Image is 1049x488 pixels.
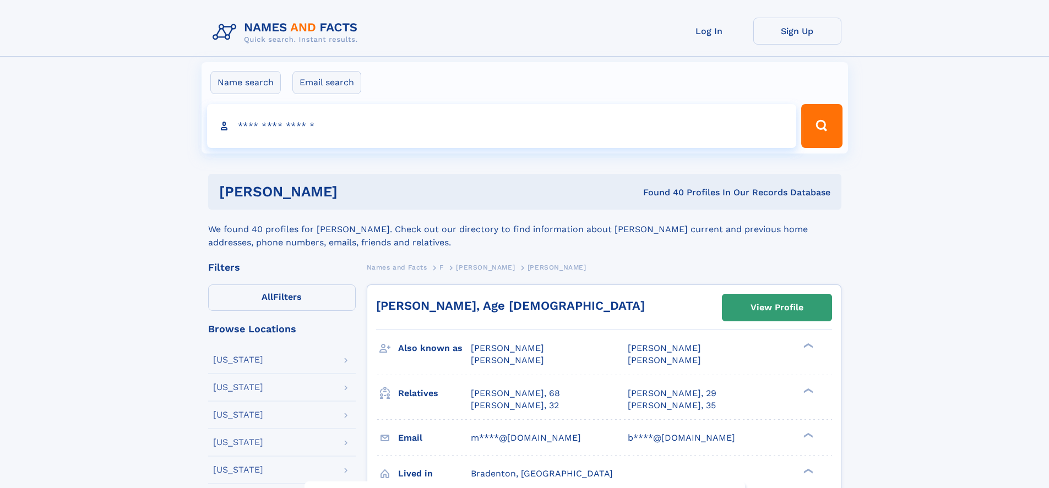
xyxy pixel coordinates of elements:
[210,71,281,94] label: Name search
[439,260,444,274] a: F
[398,339,471,358] h3: Also known as
[490,187,830,199] div: Found 40 Profiles In Our Records Database
[208,210,841,249] div: We found 40 profiles for [PERSON_NAME]. Check out our directory to find information about [PERSON...
[471,343,544,353] span: [PERSON_NAME]
[753,18,841,45] a: Sign Up
[628,387,716,399] a: [PERSON_NAME], 29
[398,464,471,483] h3: Lived in
[398,384,471,403] h3: Relatives
[456,260,515,274] a: [PERSON_NAME]
[213,383,263,392] div: [US_STATE]
[208,18,367,47] img: Logo Names and Facts
[801,431,814,438] div: ❯
[471,468,613,479] span: Bradenton, [GEOGRAPHIC_DATA]
[262,292,273,302] span: All
[665,18,753,45] a: Log In
[801,104,842,148] button: Search Button
[628,399,716,412] a: [PERSON_NAME], 35
[398,429,471,447] h3: Email
[208,284,356,311] label: Filters
[628,343,701,353] span: [PERSON_NAME]
[208,324,356,334] div: Browse Locations
[213,410,263,419] div: [US_STATE]
[528,264,586,271] span: [PERSON_NAME]
[367,260,427,274] a: Names and Facts
[219,185,491,199] h1: [PERSON_NAME]
[376,299,645,312] a: [PERSON_NAME], Age [DEMOGRAPHIC_DATA]
[439,264,444,271] span: F
[751,295,803,320] div: View Profile
[213,465,263,474] div: [US_STATE]
[208,262,356,272] div: Filters
[213,438,263,447] div: [US_STATE]
[213,355,263,364] div: [US_STATE]
[722,294,831,321] a: View Profile
[801,342,814,349] div: ❯
[801,467,814,474] div: ❯
[292,71,361,94] label: Email search
[471,387,560,399] a: [PERSON_NAME], 68
[801,387,814,394] div: ❯
[628,355,701,365] span: [PERSON_NAME]
[471,355,544,365] span: [PERSON_NAME]
[456,264,515,271] span: [PERSON_NAME]
[471,399,559,412] a: [PERSON_NAME], 32
[207,104,797,148] input: search input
